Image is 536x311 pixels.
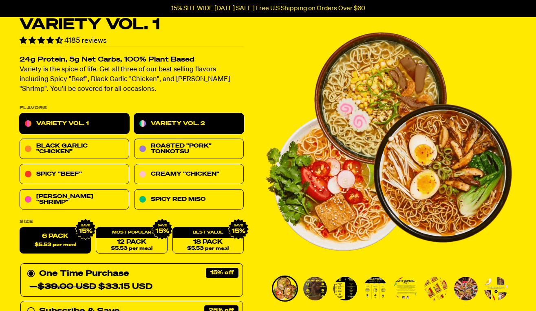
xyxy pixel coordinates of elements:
h1: Variety Vol. 1 [20,17,244,33]
li: 1 of 8 [264,17,513,266]
span: 4185 reviews [64,37,107,44]
h2: 24g Protein, 5g Net Carbs, 100% Plant Based [20,57,244,64]
a: Variety Vol. 2 [134,114,244,134]
li: Go to slide 8 [483,276,509,302]
img: Variety Vol. 1 [273,277,297,300]
li: Go to slide 3 [332,276,358,302]
a: Spicy "Beef" [20,164,129,185]
del: $39.00 USD [37,283,96,291]
a: [PERSON_NAME] "Shrimp" [20,190,129,210]
li: Go to slide 5 [393,276,419,302]
a: Black Garlic "Chicken" [20,139,129,159]
div: PDP main carousel thumbnails [264,276,513,302]
label: Size [20,220,244,224]
a: Roasted "Pork" Tonkotsu [134,139,244,159]
span: $5.53 per meal [187,246,229,251]
div: PDP main carousel [264,17,513,266]
img: IMG_9632.png [151,219,172,240]
a: Creamy "Chicken" [134,164,244,185]
li: Go to slide 7 [453,276,479,302]
a: Spicy Red Miso [134,190,244,210]
img: Variety Vol. 1 [303,277,327,300]
img: Variety Vol. 1 [394,277,417,300]
li: Go to slide 6 [423,276,449,302]
img: Variety Vol. 1 [333,277,357,300]
a: Variety Vol. 1 [20,114,129,134]
label: 6 Pack [20,227,91,254]
p: Flavors [20,106,244,110]
p: Variety is the spice of life. Get all three of our best selling flavors including Spicy "Beef", B... [20,65,244,95]
li: Go to slide 4 [362,276,388,302]
li: Go to slide 1 [272,276,298,302]
span: 4.55 stars [20,37,64,44]
a: 12 Pack$5.53 per meal [96,227,167,254]
img: Variety Vol. 1 [264,17,513,266]
div: One Time Purchase [27,267,236,293]
span: $5.53 per meal [35,243,76,248]
img: Variety Vol. 1 [424,277,448,300]
div: — $33.15 USD [29,280,152,293]
img: Variety Vol. 1 [484,277,508,300]
span: $5.53 per meal [111,246,152,251]
li: Go to slide 2 [302,276,328,302]
img: IMG_9632.png [228,219,249,240]
img: Variety Vol. 1 [364,277,387,300]
a: 18 Pack$5.53 per meal [172,227,244,254]
img: IMG_9632.png [75,219,96,240]
img: Variety Vol. 1 [454,277,478,300]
